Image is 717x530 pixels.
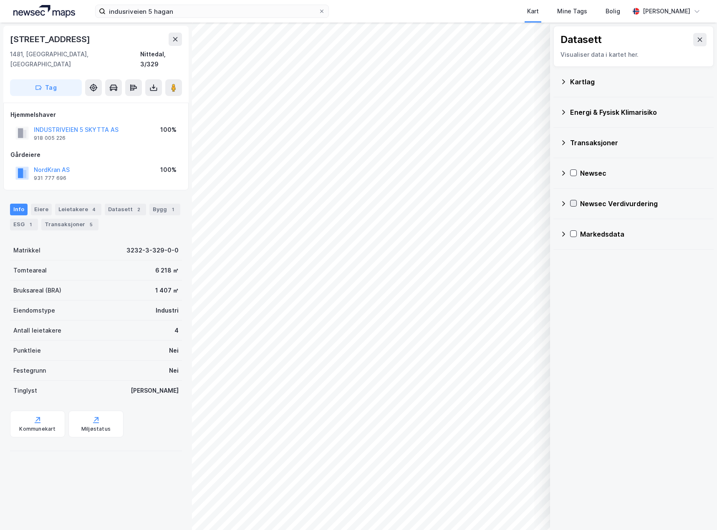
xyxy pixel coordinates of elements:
div: Newsec Verdivurdering [580,199,707,209]
iframe: Chat Widget [675,490,717,530]
div: [PERSON_NAME] [131,386,179,396]
div: Datasett [105,204,146,215]
div: Punktleie [13,346,41,356]
div: [PERSON_NAME] [643,6,690,16]
div: Tomteareal [13,265,47,275]
div: Newsec [580,168,707,178]
div: ESG [10,219,38,230]
div: Mine Tags [557,6,587,16]
div: Visualiser data i kartet her. [560,50,707,60]
div: 2 [134,205,143,214]
div: 931 777 696 [34,175,66,182]
div: Transaksjoner [41,219,98,230]
div: Bygg [149,204,180,215]
div: 1 407 ㎡ [155,285,179,295]
div: Transaksjoner [570,138,707,148]
div: Hjemmelshaver [10,110,182,120]
div: Bolig [606,6,620,16]
div: 5 [87,220,95,229]
div: Nei [169,366,179,376]
div: 4 [90,205,98,214]
div: Miljøstatus [81,426,111,432]
div: 3232-3-329-0-0 [126,245,179,255]
div: [STREET_ADDRESS] [10,33,92,46]
div: 6 218 ㎡ [155,265,179,275]
div: Tinglyst [13,386,37,396]
div: Eiendomstype [13,305,55,315]
div: 1 [169,205,177,214]
div: Antall leietakere [13,326,61,336]
div: 100% [160,125,177,135]
div: 918 005 226 [34,135,66,141]
div: Markedsdata [580,229,707,239]
img: logo.a4113a55bc3d86da70a041830d287a7e.svg [13,5,75,18]
div: Gårdeiere [10,150,182,160]
div: 100% [160,165,177,175]
div: Kart [527,6,539,16]
div: Info [10,204,28,215]
div: 4 [174,326,179,336]
div: Industri [156,305,179,315]
div: Nittedal, 3/329 [140,49,182,69]
input: Søk på adresse, matrikkel, gårdeiere, leietakere eller personer [106,5,318,18]
div: Kartlag [570,77,707,87]
button: Tag [10,79,82,96]
div: Kommunekart [19,426,56,432]
div: Kontrollprogram for chat [675,490,717,530]
div: 1 [26,220,35,229]
div: 1481, [GEOGRAPHIC_DATA], [GEOGRAPHIC_DATA] [10,49,140,69]
div: Leietakere [55,204,101,215]
div: Datasett [560,33,602,46]
div: Festegrunn [13,366,46,376]
div: Eiere [31,204,52,215]
div: Nei [169,346,179,356]
div: Bruksareal (BRA) [13,285,61,295]
div: Energi & Fysisk Klimarisiko [570,107,707,117]
div: Matrikkel [13,245,40,255]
